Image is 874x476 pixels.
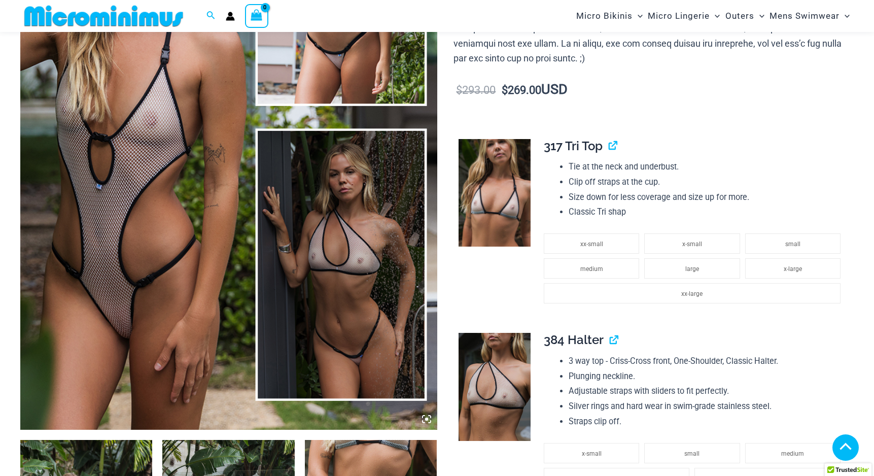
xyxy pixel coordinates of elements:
[644,443,740,463] li: small
[582,450,602,457] span: x-small
[725,3,754,29] span: Outers
[840,3,850,29] span: Menu Toggle
[754,3,764,29] span: Menu Toggle
[544,139,603,153] span: 317 Tri Top
[572,2,854,30] nav: Site Navigation
[544,283,841,303] li: xx-large
[569,384,846,399] li: Adjustable straps with sliders to fit perfectly.
[645,3,722,29] a: Micro LingerieMenu ToggleMenu Toggle
[544,332,604,347] span: 384 Halter
[20,5,187,27] img: MM SHOP LOGO FLAT
[633,3,643,29] span: Menu Toggle
[569,369,846,384] li: Plunging neckline.
[767,3,852,29] a: Mens SwimwearMenu ToggleMenu Toggle
[544,258,639,279] li: medium
[745,233,841,254] li: small
[544,233,639,254] li: xx-small
[245,4,268,27] a: View Shopping Cart, empty
[745,443,841,463] li: medium
[502,84,541,96] bdi: 269.00
[574,3,645,29] a: Micro BikinisMenu ToggleMenu Toggle
[569,414,846,429] li: Straps clip off.
[681,290,703,297] span: xx-large
[569,175,846,190] li: Clip off straps at the cup.
[544,443,639,463] li: x-small
[580,241,603,248] span: xx-small
[684,450,700,457] span: small
[745,258,841,279] li: x-large
[785,241,800,248] span: small
[682,241,702,248] span: x-small
[456,84,462,96] span: $
[502,84,508,96] span: $
[206,10,216,22] a: Search icon link
[723,3,767,29] a: OutersMenu ToggleMenu Toggle
[784,265,802,273] span: x-large
[459,333,531,440] img: Trade Winds Ivory/Ink 384 Top
[644,233,740,254] li: x-small
[644,258,740,279] li: large
[576,3,633,29] span: Micro Bikinis
[580,265,603,273] span: medium
[569,354,846,369] li: 3 way top - Criss-Cross front, One-Shoulder, Classic Halter.
[569,190,846,205] li: Size down for less coverage and size up for more.
[685,265,699,273] span: large
[226,12,235,21] a: Account icon link
[456,84,496,96] bdi: 293.00
[648,3,710,29] span: Micro Lingerie
[770,3,840,29] span: Mens Swimwear
[569,399,846,414] li: Silver rings and hard wear in swim-grade stainless steel.
[453,82,854,98] p: USD
[569,159,846,175] li: Tie at the neck and underbust.
[781,450,804,457] span: medium
[710,3,720,29] span: Menu Toggle
[459,139,531,247] img: Trade Winds Ivory/Ink 317 Top
[569,205,846,220] li: Classic Tri shap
